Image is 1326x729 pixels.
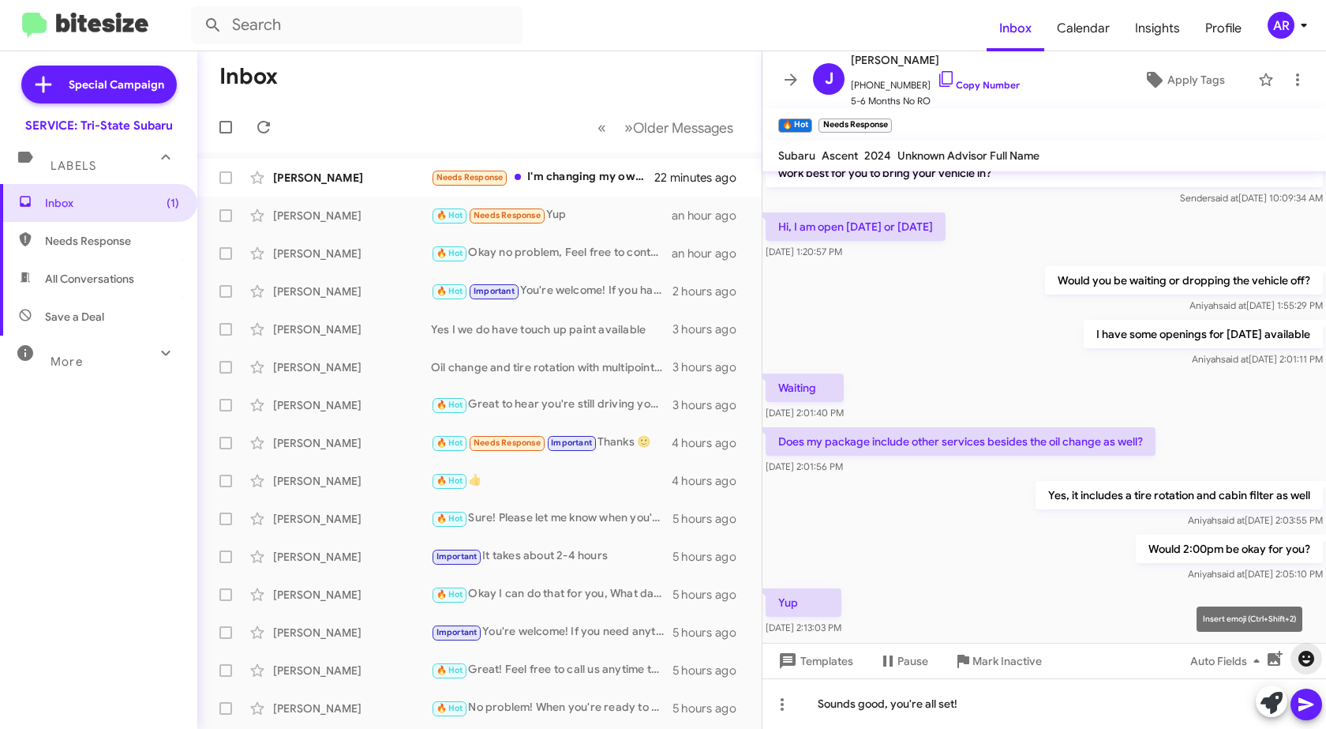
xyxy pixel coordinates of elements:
[1190,647,1266,675] span: Auto Fields
[766,212,946,241] p: Hi, I am open [DATE] or [DATE]
[672,701,749,716] div: 5 hours ago
[273,549,431,565] div: [PERSON_NAME]
[431,434,672,452] div: Thanks 🙂
[941,647,1054,675] button: Mark Inactive
[766,427,1156,456] p: Does my package include other services besides the oil change as well?
[766,374,844,402] p: Waiting
[45,233,179,249] span: Needs Response
[987,6,1044,51] a: Inbox
[431,168,654,186] div: I'm changing my own oil and tires rotated at Costco . What service do you recommend?
[45,271,134,287] span: All Conversations
[672,321,749,337] div: 3 hours ago
[778,118,812,133] small: 🔥 Hot
[551,438,592,448] span: Important
[766,622,841,633] span: [DATE] 2:13:03 PM
[762,678,1326,729] div: Sounds good, you're all set!
[972,647,1042,675] span: Mark Inactive
[633,119,733,137] span: Older Messages
[654,170,749,186] div: 22 minutes ago
[1044,6,1122,51] a: Calendar
[672,397,749,413] div: 3 hours ago
[615,111,743,144] button: Next
[897,647,928,675] span: Pause
[1036,481,1323,509] p: Yes, it includes a tire rotation and cabin filter as well
[436,665,463,675] span: 🔥 Hot
[273,397,431,413] div: [PERSON_NAME]
[897,148,1039,163] span: Unknown Advisor Full Name
[436,286,463,296] span: 🔥 Hot
[1211,192,1238,204] span: said at
[762,647,866,675] button: Templates
[1254,12,1309,39] button: AR
[431,282,672,300] div: You're welcome! If you have any other questions or need further assistance, feel free to ask. See...
[431,244,672,262] div: Okay no problem, Feel free to contact us whenever you're ready to schedule for service. We're her...
[431,472,672,490] div: 👍
[851,93,1020,109] span: 5-6 Months No RO
[1221,353,1249,365] span: said at
[273,170,431,186] div: [PERSON_NAME]
[818,118,891,133] small: Needs Response
[431,623,672,641] div: You're welcome! If you need anything else before your appointment, feel free to ask.
[273,625,431,641] div: [PERSON_NAME]
[672,587,749,603] div: 5 hours ago
[1084,320,1323,348] p: I have some openings for [DATE] available
[766,407,844,419] span: [DATE] 2:01:40 PM
[1188,514,1323,526] span: Aniyah [DATE] 2:03:55 PM
[436,248,463,258] span: 🔥 Hot
[431,206,672,224] div: Yup
[597,118,606,137] span: «
[45,309,104,325] span: Save a Deal
[589,111,743,144] nav: Page navigation example
[273,246,431,261] div: [PERSON_NAME]
[273,701,431,716] div: [PERSON_NAME]
[431,321,672,337] div: Yes I we do have touch up paint available
[672,284,749,299] div: 2 hours ago
[672,663,749,678] div: 5 hours ago
[21,66,177,103] a: Special Campaign
[1178,647,1279,675] button: Auto Fields
[864,148,891,163] span: 2024
[45,195,179,211] span: Inbox
[672,625,749,641] div: 5 hours ago
[672,359,749,375] div: 3 hours ago
[1167,66,1225,94] span: Apply Tags
[273,511,431,527] div: [PERSON_NAME]
[1217,568,1245,580] span: said at
[431,509,672,528] div: Sure! Please let me know when you're ready, and I can help you schedule that appointment.
[775,647,853,675] span: Templates
[778,148,815,163] span: Subaru
[1117,66,1250,94] button: Apply Tags
[851,51,1020,70] span: [PERSON_NAME]
[436,589,463,599] span: 🔥 Hot
[1193,6,1254,51] a: Profile
[1192,353,1323,365] span: Aniyah [DATE] 2:01:11 PM
[1045,266,1323,295] p: Would you be waiting or dropping the vehicle off?
[766,588,841,617] p: Yup
[1197,607,1302,632] div: Insert emoji (Ctrl+Shift+2)
[474,438,541,448] span: Needs Response
[273,359,431,375] div: [PERSON_NAME]
[436,551,478,562] span: Important
[273,321,431,337] div: [PERSON_NAME]
[1122,6,1193,51] a: Insights
[1136,535,1323,563] p: Would 2:00pm be okay for you?
[436,172,504,182] span: Needs Response
[937,79,1020,91] a: Copy Number
[866,647,941,675] button: Pause
[1189,299,1323,311] span: Aniyah [DATE] 1:55:29 PM
[436,400,463,410] span: 🔥 Hot
[474,286,515,296] span: Important
[431,396,672,414] div: Great to hear you're still driving your Subaru! Let me know when you're ready to book your appoin...
[1180,192,1323,204] span: Sender [DATE] 10:09:34 AM
[436,210,463,220] span: 🔥 Hot
[167,195,179,211] span: (1)
[431,699,672,717] div: No problem! When you're ready to schedule an appointment for your new car, just let us know. We'r...
[273,284,431,299] div: [PERSON_NAME]
[672,511,749,527] div: 5 hours ago
[825,66,833,92] span: J
[51,159,96,173] span: Labels
[431,585,672,603] div: Okay I can do that for you, What day would you like to bring your vehicle in ?
[436,475,463,486] span: 🔥 Hot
